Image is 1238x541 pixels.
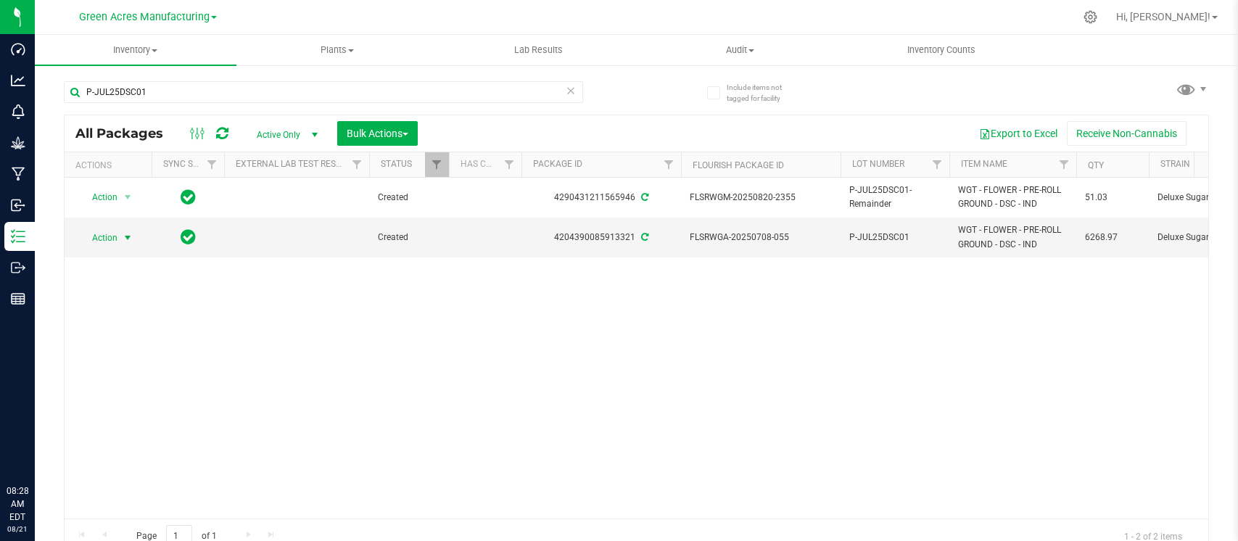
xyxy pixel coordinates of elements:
span: select [119,228,137,248]
span: Audit [640,44,840,57]
button: Bulk Actions [337,121,418,146]
a: Qty [1088,160,1104,170]
a: Package ID [533,159,582,169]
inline-svg: Reports [11,292,25,306]
inline-svg: Analytics [11,73,25,88]
p: 08/21 [7,524,28,534]
span: Created [378,191,440,205]
span: P-JUL25DSC01 [849,231,941,244]
span: select [119,187,137,207]
a: Lot Number [852,159,904,169]
span: Plants [237,44,437,57]
a: Filter [200,152,224,177]
span: Action [79,228,118,248]
a: Inventory [35,35,236,65]
a: Sync Status [163,159,219,169]
iframe: Resource center unread badge [43,423,60,440]
input: Search Package ID, Item Name, SKU, Lot or Part Number... [64,81,583,103]
span: Inventory Counts [888,44,995,57]
span: Bulk Actions [347,128,408,139]
span: 6268.97 [1085,231,1140,244]
a: Flourish Package ID [693,160,784,170]
a: Filter [1052,152,1076,177]
a: External Lab Test Result [236,159,350,169]
a: Filter [657,152,681,177]
span: Inventory [35,44,236,57]
span: Clear [566,81,576,100]
button: Receive Non-Cannabis [1067,121,1187,146]
p: 08:28 AM EDT [7,484,28,524]
a: Filter [498,152,521,177]
span: Hi, [PERSON_NAME]! [1116,11,1210,22]
div: Actions [75,160,146,170]
span: WGT - FLOWER - PRE-ROLL GROUND - DSC - IND [958,223,1068,251]
inline-svg: Monitoring [11,104,25,119]
span: Green Acres Manufacturing [79,11,210,23]
a: Filter [925,152,949,177]
div: 4204390085913321 [519,231,683,244]
a: Filter [425,152,449,177]
a: Strain [1160,159,1190,169]
span: WGT - FLOWER - PRE-ROLL GROUND - DSC - IND [958,183,1068,211]
span: In Sync [181,187,196,207]
a: Status [381,159,412,169]
th: Has COA [449,152,521,178]
span: P-JUL25DSC01-Remainder [849,183,941,211]
inline-svg: Manufacturing [11,167,25,181]
inline-svg: Dashboard [11,42,25,57]
span: Sync from Compliance System [639,192,648,202]
span: Created [378,231,440,244]
a: Lab Results [437,35,639,65]
a: Audit [639,35,841,65]
span: Include items not tagged for facility [727,82,799,104]
span: Sync from Compliance System [639,232,648,242]
span: In Sync [181,227,196,247]
inline-svg: Grow [11,136,25,150]
span: FLSRWGM-20250820-2355 [690,191,832,205]
a: Plants [236,35,438,65]
inline-svg: Inbound [11,198,25,212]
span: Action [79,187,118,207]
a: Inventory Counts [841,35,1042,65]
span: 51.03 [1085,191,1140,205]
inline-svg: Inventory [11,229,25,244]
button: Export to Excel [970,121,1067,146]
a: Filter [345,152,369,177]
span: FLSRWGA-20250708-055 [690,231,832,244]
div: Manage settings [1081,10,1099,24]
span: Lab Results [495,44,582,57]
div: 4290431211565946 [519,191,683,205]
a: Item Name [961,159,1007,169]
inline-svg: Outbound [11,260,25,275]
span: All Packages [75,125,178,141]
iframe: Resource center [15,425,58,468]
